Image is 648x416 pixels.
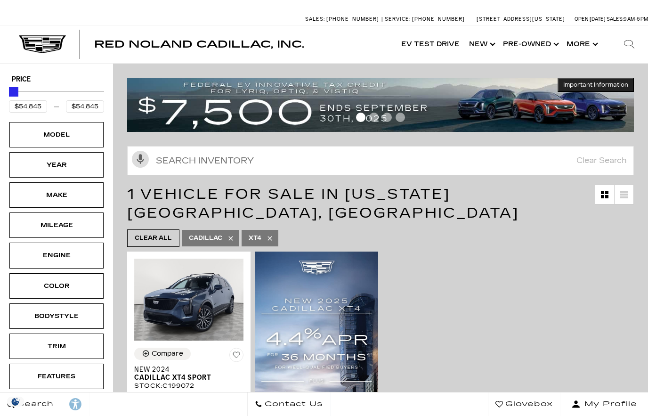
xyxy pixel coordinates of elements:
button: More [562,25,601,63]
button: Important Information [558,78,634,92]
button: Compare Vehicle [134,348,191,360]
img: vrp-tax-ending-august-version [127,78,634,132]
div: Bodystyle [33,311,80,321]
span: Go to slide 4 [396,113,405,122]
span: Cadillac [189,232,222,244]
span: New 2024 [134,366,236,374]
button: Open user profile menu [560,392,648,416]
a: EV Test Drive [397,25,464,63]
input: Maximum [66,100,104,113]
a: [STREET_ADDRESS][US_STATE] [477,16,565,22]
a: Service: [PHONE_NUMBER] [381,16,467,22]
div: BodystyleBodystyle [9,303,104,329]
div: Model [33,130,80,140]
div: MakeMake [9,182,104,208]
span: Go to slide 1 [356,113,365,122]
a: Sales: [PHONE_NUMBER] [305,16,381,22]
a: Pre-Owned [498,25,562,63]
img: Cadillac Dark Logo with Cadillac White Text [19,35,66,53]
span: Glovebox [503,398,553,411]
span: Open [DATE] [575,16,606,22]
button: Save Vehicle [229,348,243,366]
span: Sales: [607,16,624,22]
span: Sales: [305,16,325,22]
div: MileageMileage [9,212,104,238]
span: Red Noland Cadillac, Inc. [94,39,304,50]
div: Stock : C199072 [134,382,243,390]
span: 9 AM-6 PM [624,16,648,22]
div: Compare [152,350,183,358]
h5: Price [12,75,101,84]
img: 2024 Cadillac XT4 Sport [134,259,243,341]
span: Contact Us [262,398,323,411]
div: Price [9,84,104,113]
span: XT4 [249,232,261,244]
span: 1 Vehicle for Sale in [US_STATE][GEOGRAPHIC_DATA], [GEOGRAPHIC_DATA] [127,186,519,221]
a: New [464,25,498,63]
span: Go to slide 3 [382,113,392,122]
input: Search Inventory [127,146,634,175]
span: [PHONE_NUMBER] [412,16,465,22]
div: VIN: [US_VEHICLE_IDENTIFICATION_NUMBER] [134,390,243,407]
svg: Click to toggle on voice search [132,151,149,168]
span: [PHONE_NUMBER] [326,16,379,22]
div: ColorColor [9,273,104,299]
div: Engine [33,250,80,261]
div: YearYear [9,152,104,178]
span: Search [15,398,54,411]
div: EngineEngine [9,243,104,268]
div: Trim [33,341,80,351]
img: Opt-Out Icon [5,397,26,407]
span: My Profile [581,398,637,411]
span: Service: [385,16,411,22]
span: Go to slide 2 [369,113,379,122]
div: Make [33,190,80,200]
input: Minimum [9,100,47,113]
div: Year [33,160,80,170]
a: Contact Us [247,392,331,416]
a: Glovebox [488,392,560,416]
div: ModelModel [9,122,104,147]
span: Clear All [135,232,172,244]
div: Features [33,371,80,382]
span: Cadillac XT4 Sport [134,374,236,382]
div: Mileage [33,220,80,230]
a: Red Noland Cadillac, Inc. [94,40,304,49]
div: FeaturesFeatures [9,364,104,389]
section: Click to Open Cookie Consent Modal [5,397,26,407]
span: Important Information [563,81,628,89]
a: New 2024Cadillac XT4 Sport [134,366,243,382]
div: TrimTrim [9,334,104,359]
div: Color [33,281,80,291]
div: Maximum Price [9,87,18,97]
